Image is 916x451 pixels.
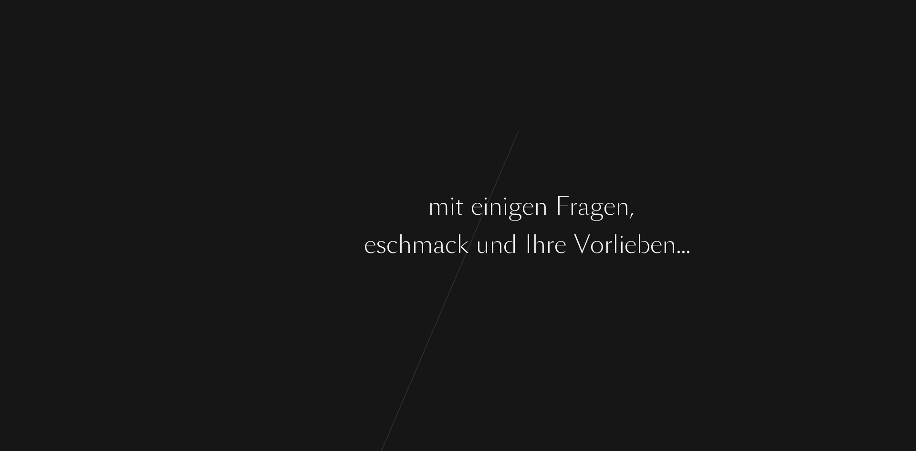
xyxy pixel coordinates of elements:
[330,189,343,224] div: n
[476,227,489,262] div: u
[253,227,265,262] div: e
[281,227,288,262] div: I
[503,227,517,262] div: d
[302,227,311,262] div: r
[489,227,503,262] div: n
[364,227,376,262] div: e
[604,189,615,224] div: e
[613,227,619,262] div: l
[578,189,590,224] div: a
[406,189,412,224] div: i
[398,227,412,262] div: h
[650,227,662,262] div: e
[569,189,578,224] div: r
[676,227,681,262] div: .
[455,189,463,224] div: t
[525,227,532,262] div: I
[522,189,534,224] div: e
[590,189,604,224] div: g
[590,227,604,262] div: o
[534,189,548,224] div: n
[681,227,686,262] div: .
[636,227,650,262] div: b
[226,227,239,262] div: ü
[282,189,298,224] div: B
[376,227,386,262] div: s
[555,189,569,224] div: F
[412,227,433,262] div: m
[344,227,364,262] div: G
[574,227,590,262] div: V
[457,227,468,262] div: k
[357,189,369,224] div: e
[615,189,629,224] div: n
[604,227,613,262] div: r
[449,189,455,224] div: i
[625,227,636,262] div: e
[471,189,483,224] div: e
[265,227,273,262] div: r
[502,189,508,224] div: i
[311,227,323,262] div: e
[343,189,357,224] div: n
[323,227,336,262] div: n
[298,189,310,224] div: e
[369,189,383,224] div: n
[288,227,302,262] div: h
[324,189,330,224] div: i
[532,227,546,262] div: h
[239,227,253,262] div: b
[554,227,566,262] div: e
[662,227,676,262] div: n
[686,227,690,262] div: .
[629,189,634,224] div: ,
[433,227,445,262] div: a
[445,227,457,262] div: c
[391,189,406,224] div: w
[619,227,625,262] div: i
[310,189,324,224] div: g
[412,189,420,224] div: r
[489,189,502,224] div: n
[546,227,554,262] div: r
[483,189,489,224] div: i
[428,189,449,224] div: m
[508,189,522,224] div: g
[386,227,398,262] div: c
